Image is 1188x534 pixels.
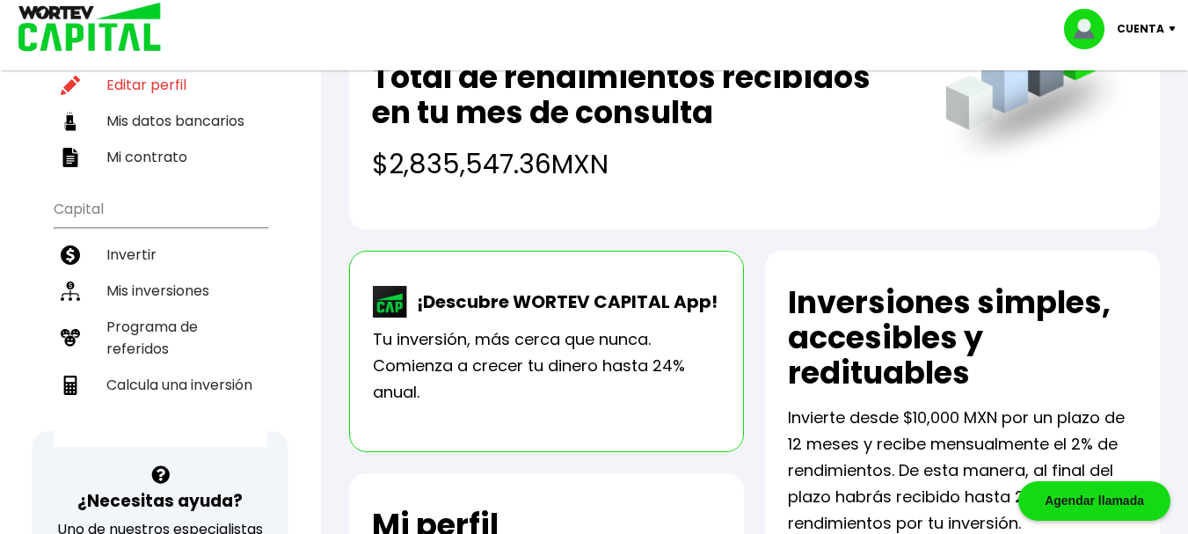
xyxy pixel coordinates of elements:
[61,148,80,167] img: contrato-icon.f2db500c.svg
[1064,9,1117,49] img: profile-image
[61,112,80,131] img: datos-icon.10cf9172.svg
[54,309,267,367] a: Programa de referidos
[61,76,80,95] img: editar-icon.952d3147.svg
[61,245,80,265] img: invertir-icon.b3b967d7.svg
[788,285,1137,391] h2: Inversiones simples, accesibles y redituables
[54,189,267,447] ul: Capital
[408,289,718,315] p: ¡Descubre WORTEV CAPITAL App!
[54,103,267,139] a: Mis datos bancarios
[1117,16,1164,42] p: Cuenta
[61,282,80,301] img: inversiones-icon.6695dc30.svg
[54,139,267,175] a: Mi contrato
[77,488,243,514] h3: ¿Necesitas ayuda?
[373,326,720,406] p: Tu inversión, más cerca que nunca. Comienza a crecer tu dinero hasta 24% anual.
[372,60,910,130] h2: Total de rendimientos recibidos en tu mes de consulta
[1164,26,1188,32] img: icon-down
[61,376,80,395] img: calculadora-icon.17d418c4.svg
[372,144,910,184] h4: $2,835,547.36 MXN
[61,328,80,347] img: recomiendanos-icon.9b8e9327.svg
[54,237,267,273] a: Invertir
[54,367,267,403] a: Calcula una inversión
[373,286,408,318] img: wortev-capital-app-icon
[54,273,267,309] a: Mis inversiones
[1018,481,1170,521] div: Agendar llamada
[54,67,267,103] a: Editar perfil
[54,19,267,175] ul: Perfil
